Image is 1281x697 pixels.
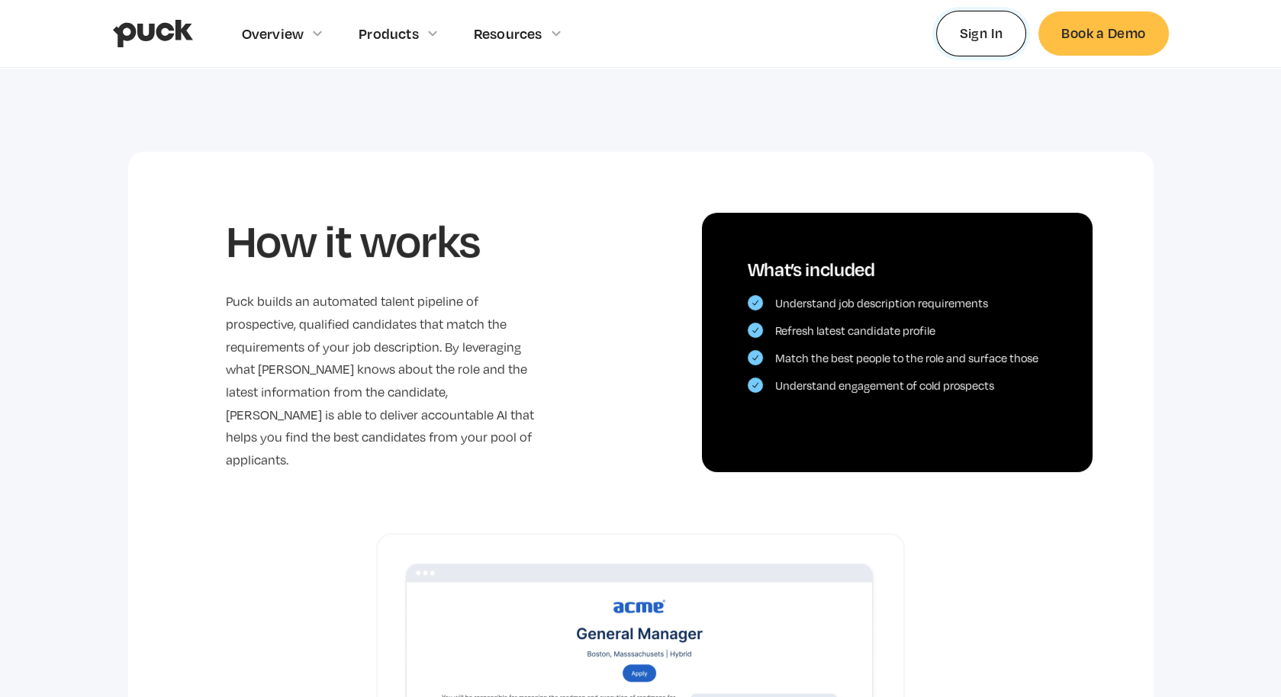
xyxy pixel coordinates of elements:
[752,300,758,306] img: Checkmark icon
[936,11,1027,56] a: Sign In
[226,213,543,266] h2: How it works
[1038,11,1168,55] a: Book a Demo
[752,327,758,333] img: Checkmark icon
[775,324,935,338] div: Refresh latest candidate profile
[748,259,1047,281] div: What’s included
[226,291,543,472] p: Puck builds an automated talent pipeline of prospective, qualified candidates that match the requ...
[775,379,994,393] div: Understand engagement of cold prospects
[242,25,304,42] div: Overview
[775,352,1038,365] div: Match the best people to the role and surface those
[359,25,419,42] div: Products
[752,355,758,361] img: Checkmark icon
[752,382,758,388] img: Checkmark icon
[775,297,988,310] div: Understand job description requirements
[474,25,542,42] div: Resources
